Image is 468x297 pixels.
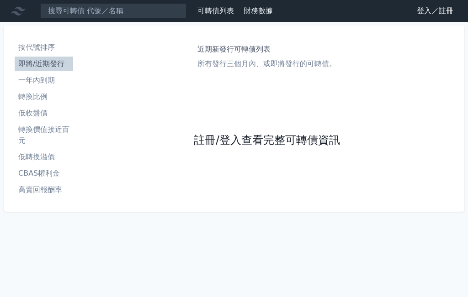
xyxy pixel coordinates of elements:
[15,108,73,119] li: 低收盤價
[15,42,73,53] li: 按代號排序
[15,168,73,179] li: CBAS權利金
[15,75,73,86] li: 一年內到期
[15,57,73,71] a: 即將/近期發行
[197,44,336,55] h1: 近期新發行可轉債列表
[244,6,273,15] a: 財務數據
[197,6,234,15] a: 可轉債列表
[15,89,73,104] a: 轉換比例
[197,58,336,69] p: 所有發行三個月內、或即將發行的可轉債。
[15,150,73,164] a: 低轉換溢價
[194,133,340,148] a: 註冊/登入查看完整可轉債資訊
[15,166,73,181] a: CBAS權利金
[409,4,461,18] a: 登入／註冊
[15,40,73,55] a: 按代號排序
[15,124,73,146] li: 轉換價值接近百元
[15,122,73,148] a: 轉換價值接近百元
[15,182,73,197] a: 高賣回報酬率
[15,106,73,120] a: 低收盤價
[15,91,73,102] li: 轉換比例
[15,151,73,162] li: 低轉換溢價
[40,3,186,19] input: 搜尋可轉債 代號／名稱
[15,73,73,88] a: 一年內到期
[15,184,73,195] li: 高賣回報酬率
[15,58,73,69] li: 即將/近期發行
